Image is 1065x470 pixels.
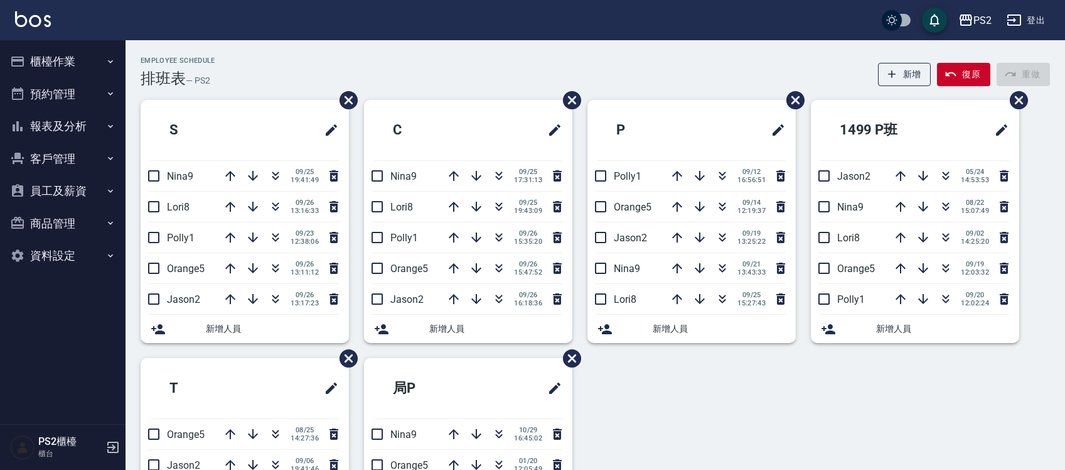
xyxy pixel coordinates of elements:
span: 19:43:09 [514,207,542,215]
button: 資料設定 [5,239,120,272]
button: 客戶管理 [5,143,120,175]
span: 09/21 [737,260,766,268]
span: 新增人員 [429,322,562,336]
span: Polly1 [614,170,641,182]
span: Orange5 [167,429,205,440]
button: 預約管理 [5,78,120,111]
div: 新增人員 [141,315,349,343]
span: 13:25:22 [737,238,766,246]
span: Jason2 [167,293,200,305]
span: 16:18:36 [514,299,542,307]
span: Jason2 [390,293,424,305]
span: 09/26 [514,260,542,268]
span: 13:43:33 [737,268,766,276]
span: 09/14 [737,199,766,207]
span: 19:41:49 [291,176,319,184]
span: 刪除班表 [1000,82,1030,119]
h2: T [151,366,257,411]
span: 09/25 [737,291,766,299]
span: 12:02:24 [961,299,989,307]
img: Logo [15,11,51,27]
button: 新增 [878,63,931,86]
span: Polly1 [837,293,865,305]
span: Orange5 [390,263,428,275]
span: 09/19 [737,229,766,238]
h2: 局P [374,366,487,411]
span: 01/20 [514,457,542,465]
span: 17:31:13 [514,176,542,184]
p: 櫃台 [38,448,102,459]
span: 刪除班表 [554,340,583,377]
h3: 排班表 [141,70,186,87]
span: Polly1 [390,232,418,244]
span: 修改班表的標題 [540,373,562,403]
span: 09/25 [514,199,542,207]
span: 新增人員 [876,322,1009,336]
span: Nina9 [390,170,417,182]
span: 新增人員 [653,322,786,336]
span: 13:16:33 [291,207,319,215]
span: 09/25 [291,168,319,176]
h2: S [151,107,257,153]
span: 10/29 [514,426,542,434]
span: 08/22 [961,199,989,207]
img: Person [10,435,35,460]
button: 員工及薪資 [5,175,120,207]
span: Jason2 [614,232,647,244]
span: 14:25:20 [961,238,989,246]
h2: Employee Schedule [141,57,215,65]
span: 09/26 [514,229,542,238]
h5: PS2櫃檯 [38,435,102,448]
button: 櫃檯作業 [5,45,120,78]
span: 修改班表的標題 [316,373,339,403]
span: 12:03:32 [961,268,989,276]
div: 新增人員 [587,315,796,343]
span: 16:45:02 [514,434,542,442]
span: Nina9 [614,263,640,275]
span: 16:56:51 [737,176,766,184]
span: 刪除班表 [777,82,806,119]
span: 09/26 [514,291,542,299]
h2: C [374,107,480,153]
span: Jason2 [837,170,870,182]
span: 15:47:52 [514,268,542,276]
div: PS2 [973,13,992,28]
span: 09/02 [961,229,989,238]
span: 15:27:43 [737,299,766,307]
span: 09/26 [291,260,319,268]
span: 13:17:23 [291,299,319,307]
span: Orange5 [837,263,875,275]
span: 09/06 [291,457,319,465]
h6: — PS2 [186,74,210,87]
span: 13:11:12 [291,268,319,276]
span: Polly1 [167,232,195,244]
h2: 1499 P班 [821,107,951,153]
span: Nina9 [837,201,864,213]
span: 修改班表的標題 [763,115,786,145]
span: 09/26 [291,199,319,207]
span: 12:19:37 [737,207,766,215]
span: 09/12 [737,168,766,176]
span: Nina9 [167,170,193,182]
div: 新增人員 [364,315,572,343]
span: Nina9 [390,429,417,440]
span: 09/23 [291,229,319,238]
span: 09/26 [291,291,319,299]
button: PS2 [953,8,997,33]
button: 登出 [1002,9,1050,32]
span: 14:53:53 [961,176,989,184]
span: Lori8 [837,232,860,244]
span: 05/24 [961,168,989,176]
span: Orange5 [614,201,651,213]
span: 08/25 [291,426,319,434]
span: 14:27:36 [291,434,319,442]
span: 09/25 [514,168,542,176]
span: 15:35:20 [514,238,542,246]
span: 刪除班表 [330,82,360,119]
span: 新增人員 [206,322,339,336]
button: 報表及分析 [5,110,120,143]
h2: P [597,107,704,153]
div: 新增人員 [811,315,1019,343]
span: 修改班表的標題 [540,115,562,145]
span: 15:07:49 [961,207,989,215]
